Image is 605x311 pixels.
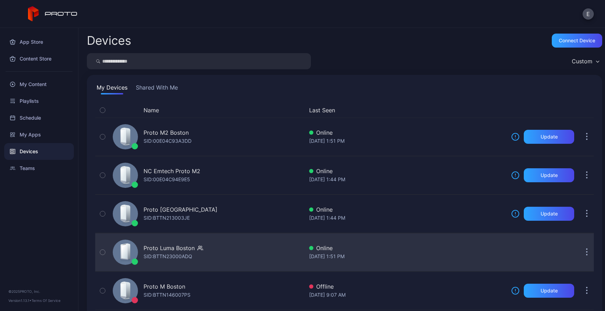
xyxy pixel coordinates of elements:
div: Proto M Boston [144,282,185,291]
button: Update [524,130,574,144]
div: Online [309,205,506,214]
span: Version 1.13.1 • [8,298,32,303]
button: Name [144,106,159,114]
div: [DATE] 1:44 PM [309,214,506,222]
a: App Store [4,34,74,50]
a: Teams [4,160,74,177]
div: Update [541,134,558,140]
button: Last Seen [309,106,503,114]
div: Online [309,167,506,175]
div: [DATE] 1:51 PM [309,137,506,145]
a: Schedule [4,109,74,126]
div: Custom [572,58,592,65]
div: SID: BTTN23000ADQ [144,252,192,261]
div: Connect device [559,38,595,43]
div: Offline [309,282,506,291]
a: Terms Of Service [32,298,61,303]
div: SID: BTTN213003JE [144,214,190,222]
button: Connect device [552,34,602,48]
div: Proto Luma Boston [144,244,195,252]
button: Custom [568,53,602,69]
div: [DATE] 1:44 PM [309,175,506,184]
div: [DATE] 1:51 PM [309,252,506,261]
h2: Devices [87,34,131,47]
div: SID: 00E04C93A3DD [144,137,192,145]
div: Proto [GEOGRAPHIC_DATA] [144,205,217,214]
div: SID: 00E04C94E9E5 [144,175,190,184]
button: Shared With Me [134,83,179,94]
a: My Apps [4,126,74,143]
div: SID: BTTN146007PS [144,291,190,299]
button: Update [524,207,574,221]
a: My Content [4,76,74,93]
div: Online [309,244,506,252]
div: Proto M2 Boston [144,128,189,137]
div: [DATE] 9:07 AM [309,291,506,299]
a: Devices [4,143,74,160]
div: © 2025 PROTO, Inc. [8,289,70,294]
div: Online [309,128,506,137]
button: Update [524,168,574,182]
a: Content Store [4,50,74,67]
div: Update [541,288,558,294]
button: E [583,8,594,20]
button: My Devices [95,83,129,94]
button: Update [524,284,574,298]
a: Playlists [4,93,74,109]
div: NC Emtech Proto M2 [144,167,200,175]
div: Update [541,211,558,217]
div: Update Device [508,106,571,114]
div: Options [580,106,594,114]
div: Update [541,172,558,178]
